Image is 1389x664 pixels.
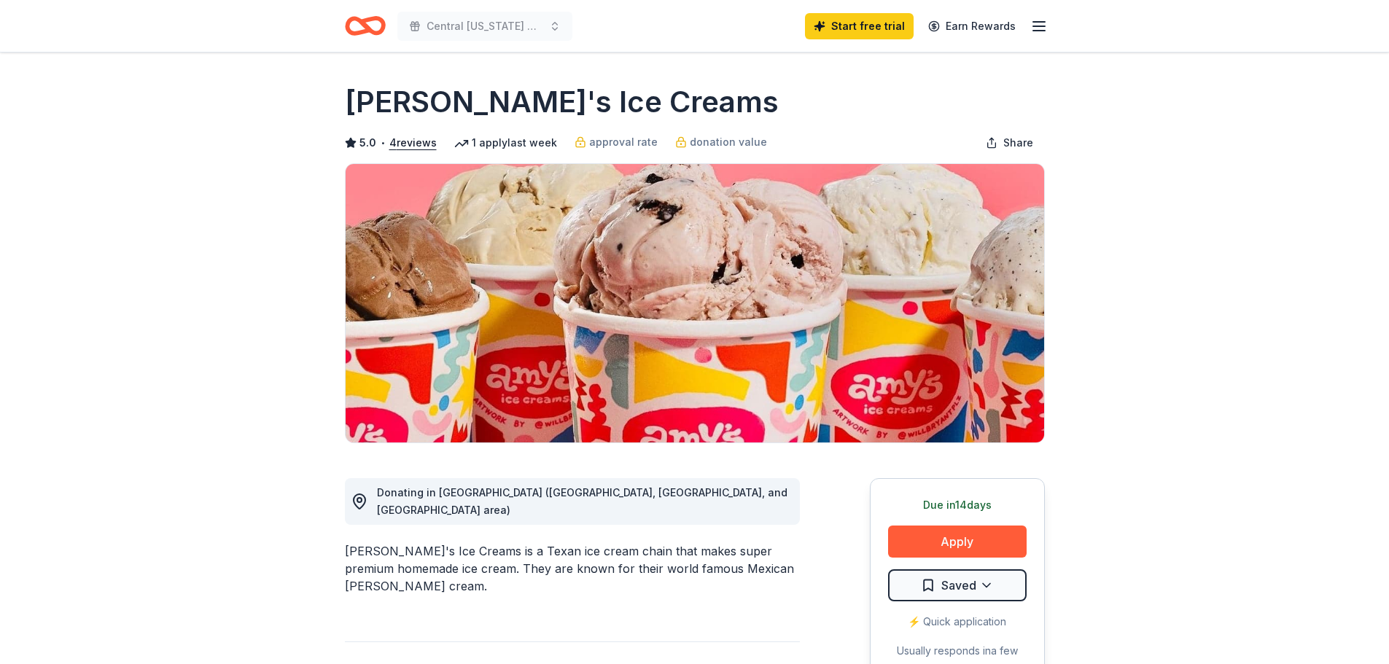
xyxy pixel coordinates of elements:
a: Home [345,9,386,43]
a: approval rate [575,133,658,151]
div: [PERSON_NAME]'s Ice Creams is a Texan ice cream chain that makes super premium homemade ice cream... [345,542,800,595]
h1: [PERSON_NAME]'s Ice Creams [345,82,779,122]
a: donation value [675,133,767,151]
span: donation value [690,133,767,151]
button: 4reviews [389,134,437,152]
div: 1 apply last week [454,134,557,152]
div: ⚡️ Quick application [888,613,1027,630]
span: 5.0 [359,134,376,152]
span: approval rate [589,133,658,151]
img: Image for Amy's Ice Creams [346,164,1044,442]
span: Saved [941,576,976,595]
button: Saved [888,569,1027,601]
button: Central [US_STATE] Champion of the Year [397,12,572,41]
div: Due in 14 days [888,496,1027,514]
span: • [380,137,385,149]
span: Share [1003,134,1033,152]
span: Donating in [GEOGRAPHIC_DATA] ([GEOGRAPHIC_DATA], [GEOGRAPHIC_DATA], and [GEOGRAPHIC_DATA] area) [377,486,787,516]
a: Earn Rewards [919,13,1024,39]
button: Apply [888,526,1027,558]
span: Central [US_STATE] Champion of the Year [427,17,543,35]
button: Share [974,128,1045,157]
a: Start free trial [805,13,914,39]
